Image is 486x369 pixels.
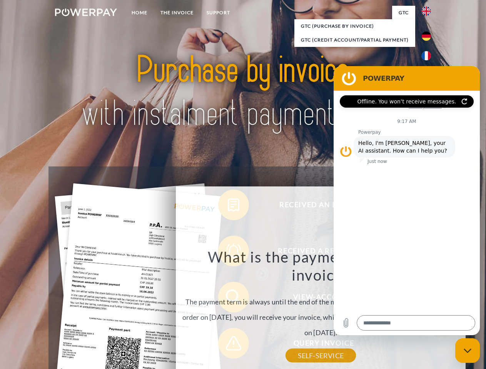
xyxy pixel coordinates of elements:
div: The payment term is always until the end of the month. For example: if you complete your order on... [180,248,461,356]
a: GTC (Purchase by invoice) [294,19,415,33]
img: logo-powerpay-white.svg [55,8,117,16]
a: THE INVOICE [154,6,200,20]
h3: What is the payment term of my invoice? [180,248,461,284]
a: GTC (Credit account/partial payment) [294,33,415,47]
img: title-powerpay_en.svg [73,37,413,147]
img: de [422,32,431,41]
a: Support [200,6,237,20]
img: en [422,7,431,16]
a: GTC [392,6,415,20]
iframe: Messaging window [334,66,480,335]
iframe: Button to launch messaging window, conversation in progress [455,338,480,363]
a: SELF-SERVICE [286,349,356,362]
a: Home [125,6,154,20]
img: fr [422,51,431,60]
